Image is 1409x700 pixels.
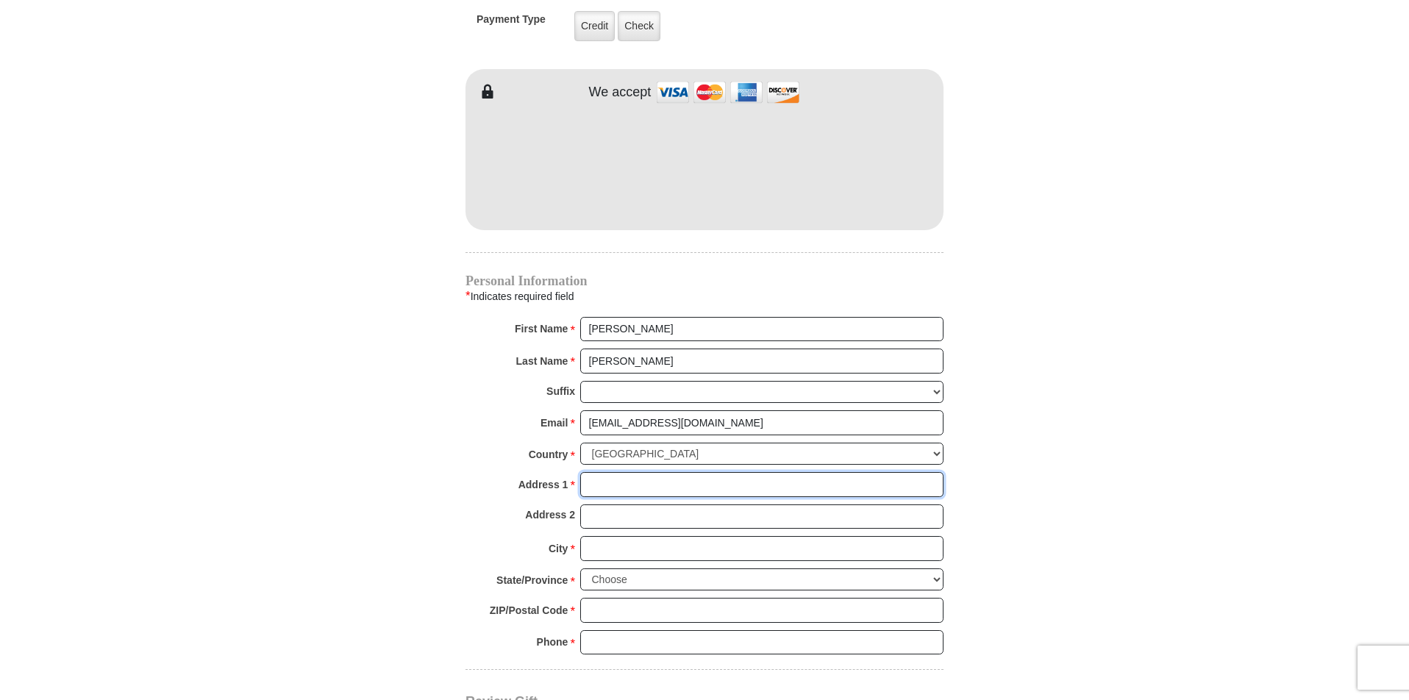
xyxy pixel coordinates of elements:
[541,413,568,433] strong: Email
[589,85,652,101] h4: We accept
[546,381,575,401] strong: Suffix
[618,11,660,41] label: Check
[549,538,568,559] strong: City
[465,287,944,306] div: Indicates required field
[490,600,568,621] strong: ZIP/Postal Code
[518,474,568,495] strong: Address 1
[516,351,568,371] strong: Last Name
[529,444,568,465] strong: Country
[537,632,568,652] strong: Phone
[525,504,575,525] strong: Address 2
[574,11,615,41] label: Credit
[496,570,568,590] strong: State/Province
[465,275,944,287] h4: Personal Information
[654,76,802,108] img: credit cards accepted
[477,13,546,33] h5: Payment Type
[515,318,568,339] strong: First Name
